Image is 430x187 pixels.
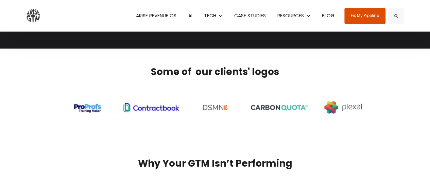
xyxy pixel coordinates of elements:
img: contract book logo [123,101,179,113]
span: RESOURCES [277,12,304,19]
img: shift-london-partner-plexal [324,101,362,114]
button: Search [388,8,404,24]
img: ARISE GTM logo grey [27,9,40,22]
img: CQ_Logo_Registered_1 [251,105,308,111]
h2: Why Your GTM Isn’t Performing [27,157,404,170]
span: TECH [204,12,216,19]
h2: Some of our clients' logos [59,66,372,78]
img: dsmn8 testimonials [200,98,231,116]
img: proprofs training maker [73,100,102,114]
span: Show submenu for RESOURCES [277,12,278,13]
a: Fix My Pipeline [344,8,385,24]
